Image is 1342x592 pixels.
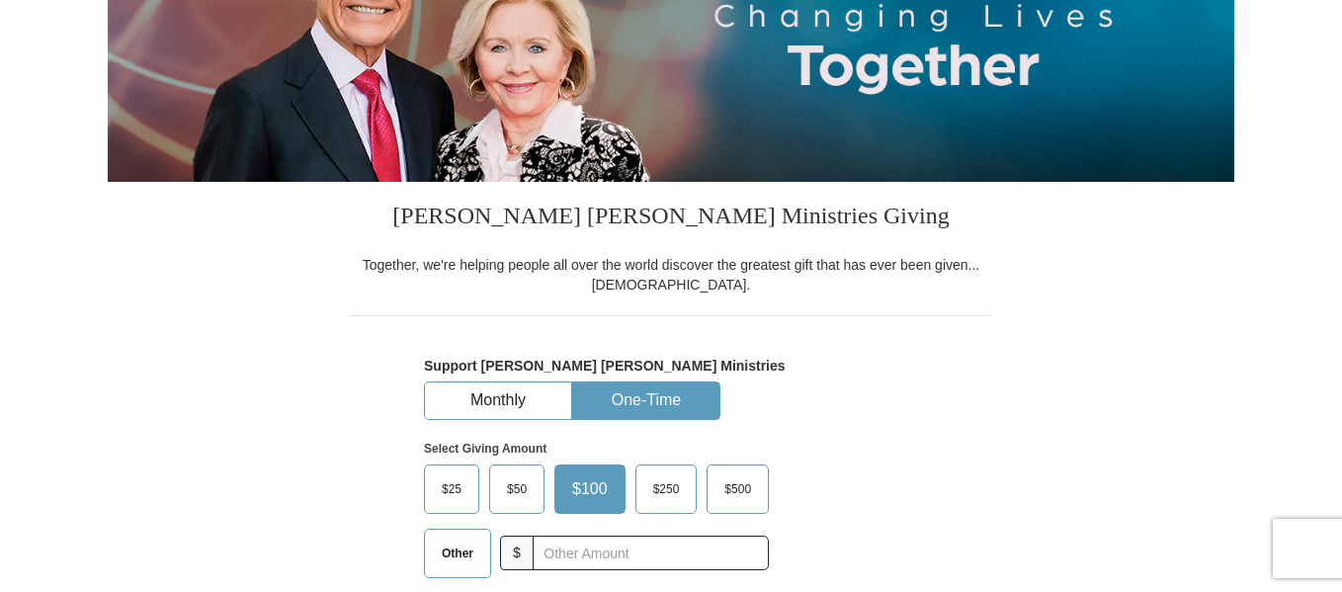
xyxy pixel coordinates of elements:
[424,358,918,375] h5: Support [PERSON_NAME] [PERSON_NAME] Ministries
[432,539,483,568] span: Other
[562,474,618,504] span: $100
[425,382,571,419] button: Monthly
[533,536,769,570] input: Other Amount
[573,382,719,419] button: One-Time
[643,474,690,504] span: $250
[714,474,761,504] span: $500
[350,182,992,255] h3: [PERSON_NAME] [PERSON_NAME] Ministries Giving
[432,474,471,504] span: $25
[424,442,546,456] strong: Select Giving Amount
[500,536,534,570] span: $
[497,474,537,504] span: $50
[350,255,992,295] div: Together, we're helping people all over the world discover the greatest gift that has ever been g...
